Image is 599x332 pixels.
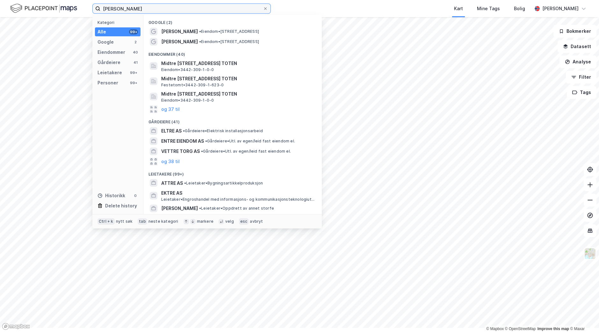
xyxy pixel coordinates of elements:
span: Midtre [STREET_ADDRESS] TOTEN [161,60,314,67]
div: tab [138,218,147,225]
div: Leietakere [97,69,122,76]
span: Gårdeiere • Utl. av egen/leid fast eiendom el. [201,149,291,154]
div: 99+ [129,80,138,85]
button: og 38 til [161,158,180,165]
span: Eiendom • [STREET_ADDRESS] [199,39,259,44]
span: [PERSON_NAME] [161,205,198,212]
span: • [199,206,201,211]
span: • [184,181,186,185]
span: ATTRE AS [161,179,183,187]
span: Leietaker • Bygningsartikkelproduksjon [184,181,263,186]
div: esc [239,218,249,225]
div: Kart [454,5,463,12]
div: 99+ [129,70,138,75]
span: • [199,39,201,44]
div: avbryt [250,219,263,224]
div: markere [197,219,213,224]
div: Kategori [97,20,141,25]
a: Improve this map [538,327,569,331]
span: [PERSON_NAME] [161,28,198,35]
div: Leietakere (99+) [143,167,322,178]
div: Delete history [105,202,137,210]
span: • [183,128,185,133]
div: Gårdeiere (41) [143,114,322,126]
span: VETTRE TORG AS [161,148,200,155]
div: [PERSON_NAME] [542,5,579,12]
div: Alle [97,28,106,36]
span: • [205,139,207,143]
span: • [201,149,203,154]
span: [PERSON_NAME] [161,38,198,46]
img: Z [584,248,596,260]
div: Mine Tags [477,5,500,12]
div: 0 [133,193,138,198]
div: 40 [133,50,138,55]
span: Festetomt • 3442-309-1-623-0 [161,83,224,88]
button: Analyse [559,55,596,68]
span: Midtre [STREET_ADDRESS] TOTEN [161,90,314,98]
div: 2 [133,40,138,45]
span: ELTRE AS [161,127,182,135]
div: neste kategori [148,219,178,224]
iframe: Chat Widget [567,301,599,332]
div: Ctrl + k [97,218,115,225]
div: 99+ [129,29,138,34]
div: Eiendommer (40) [143,47,322,58]
span: Eiendom • 3442-309-1-0-0 [161,67,214,72]
span: Midtre [STREET_ADDRESS] TOTEN [161,75,314,83]
a: Mapbox homepage [2,323,30,330]
div: Historikk [97,192,125,199]
img: logo.f888ab2527a4732fd821a326f86c7f29.svg [10,3,77,14]
span: ENTRE EIENDOM AS [161,137,204,145]
div: 41 [133,60,138,65]
input: Søk på adresse, matrikkel, gårdeiere, leietakere eller personer [100,4,263,13]
button: Tags [567,86,596,99]
button: Datasett [558,40,596,53]
span: Eiendom • 3442-309-1-0-0 [161,98,214,103]
div: Gårdeiere [97,59,120,66]
button: Filter [566,71,596,83]
div: nytt søk [116,219,133,224]
span: EKTRE AS [161,189,314,197]
button: og 37 til [161,105,180,113]
a: Mapbox [486,327,504,331]
div: velg [225,219,234,224]
span: • [199,29,201,34]
a: OpenStreetMap [505,327,536,331]
div: Personer [97,79,118,87]
div: Eiendommer [97,48,125,56]
span: Leietaker • Engroshandel med informasjons- og kommunikasjonsteknologiutstyr [161,197,315,202]
div: Google [97,38,114,46]
div: Google (2) [143,15,322,26]
span: Gårdeiere • Elektrisk installasjonsarbeid [183,128,263,134]
button: Bokmerker [553,25,596,38]
span: Eiendom • [STREET_ADDRESS] [199,29,259,34]
div: Bolig [514,5,525,12]
span: Gårdeiere • Utl. av egen/leid fast eiendom el. [205,139,295,144]
span: Leietaker • Oppdrett av annet storfe [199,206,274,211]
